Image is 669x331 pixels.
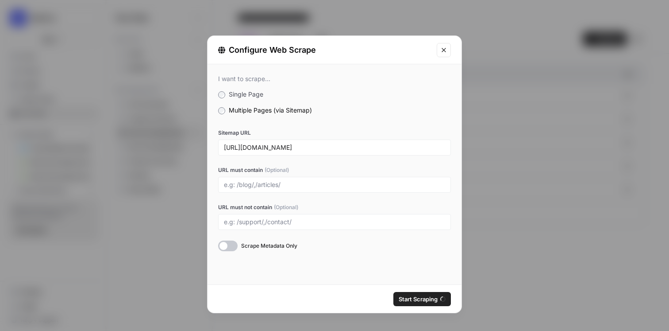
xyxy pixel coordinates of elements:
input: Multiple Pages (via Sitemap) [218,107,225,114]
button: Close modal [437,43,451,57]
span: (Optional) [274,203,298,211]
input: Single Page [218,91,225,98]
label: URL must not contain [218,203,451,211]
div: Configure Web Scrape [218,44,431,56]
label: URL must contain [218,166,451,174]
input: e.g: www.example.com/sitemap.xml [224,144,445,152]
div: I want to scrape... [218,75,451,83]
span: Start Scraping [399,295,438,304]
input: e.g: /support/,/contact/ [224,218,445,226]
span: Single Page [229,90,263,98]
span: Multiple Pages (via Sitemap) [229,106,312,114]
span: Scrape Metadata Only [241,242,297,250]
input: e.g: /blog/,/articles/ [224,181,445,189]
span: (Optional) [265,166,289,174]
label: Sitemap URL [218,129,451,137]
button: Start Scraping [393,292,451,306]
